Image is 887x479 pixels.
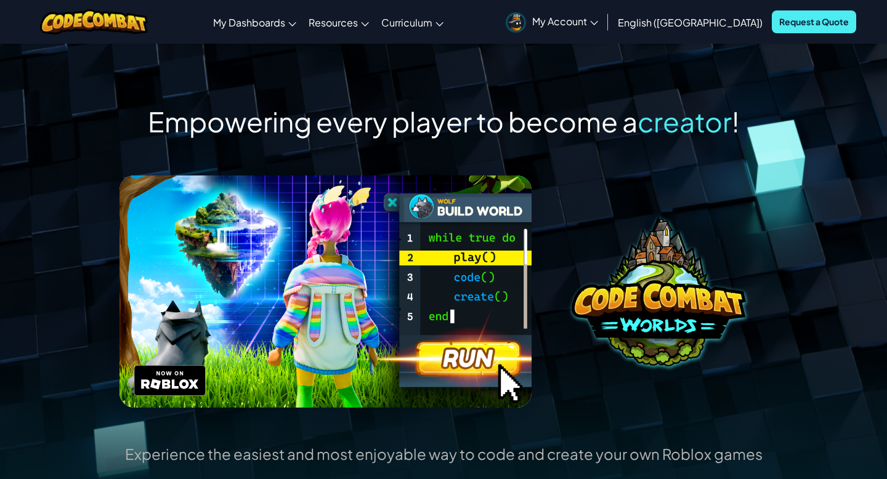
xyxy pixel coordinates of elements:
[302,6,375,39] a: Resources
[572,217,746,366] img: coco-worlds-no-desc.png
[207,6,302,39] a: My Dashboards
[213,16,285,29] span: My Dashboards
[381,16,432,29] span: Curriculum
[40,9,148,34] img: CodeCombat logo
[148,104,638,139] span: Empowering every player to become a
[612,6,769,39] a: English ([GEOGRAPHIC_DATA])
[125,445,763,463] p: Experience the easiest and most enjoyable way to code and create your own Roblox games
[532,15,598,28] span: My Account
[772,10,856,33] a: Request a Quote
[375,6,450,39] a: Curriculum
[638,104,732,139] span: creator
[732,104,739,139] span: !
[119,175,532,408] img: header.png
[309,16,358,29] span: Resources
[506,12,526,33] img: avatar
[500,2,604,41] a: My Account
[618,16,763,29] span: English ([GEOGRAPHIC_DATA])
